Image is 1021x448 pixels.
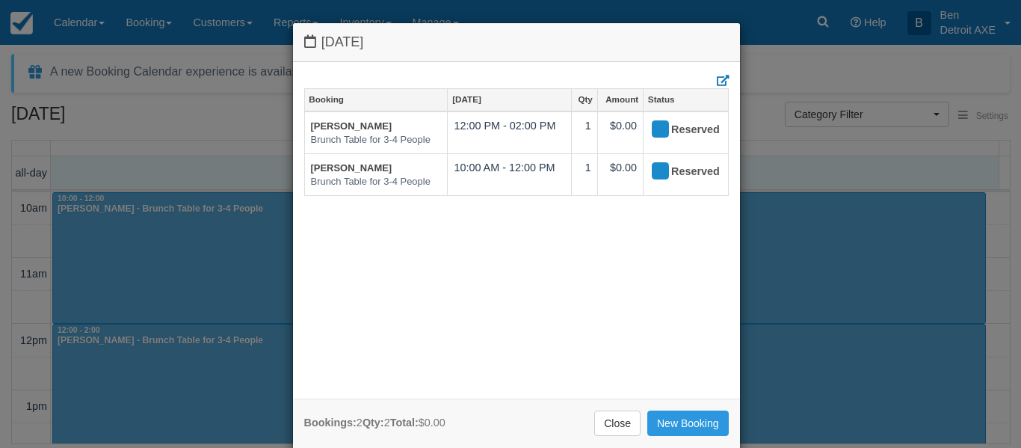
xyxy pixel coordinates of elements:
[448,111,572,154] td: 12:00 PM - 02:00 PM
[304,34,729,50] h4: [DATE]
[304,415,445,431] div: 2 2 $0.00
[311,162,392,174] a: [PERSON_NAME]
[390,417,419,429] strong: Total:
[650,160,709,184] div: Reserved
[571,111,597,154] td: 1
[571,153,597,195] td: 1
[597,111,643,154] td: $0.00
[311,175,442,189] em: Brunch Table for 3-4 People
[305,89,448,110] a: Booking
[594,411,641,436] a: Close
[597,153,643,195] td: $0.00
[647,411,729,436] a: New Booking
[644,89,727,110] a: Status
[572,89,597,110] a: Qty
[448,89,571,110] a: [DATE]
[650,118,709,142] div: Reserved
[311,120,392,132] a: [PERSON_NAME]
[363,417,384,429] strong: Qty:
[598,89,643,110] a: Amount
[304,417,357,429] strong: Bookings:
[448,153,572,195] td: 10:00 AM - 12:00 PM
[311,133,442,147] em: Brunch Table for 3-4 People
